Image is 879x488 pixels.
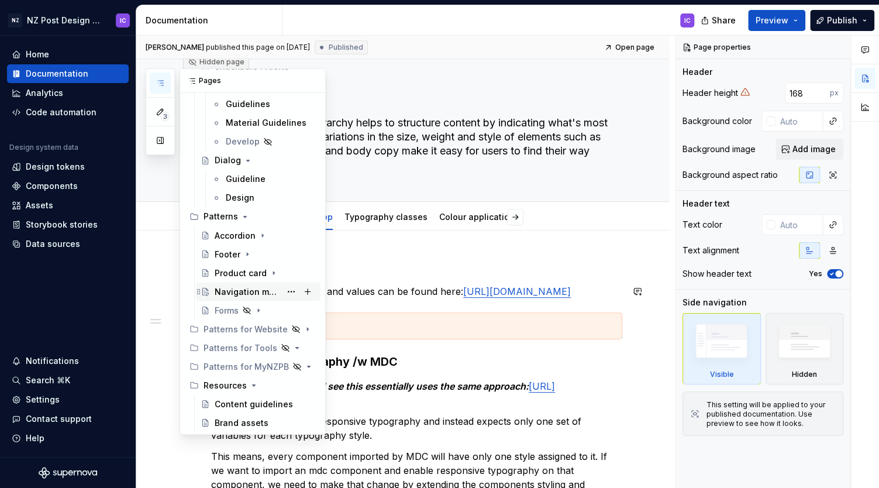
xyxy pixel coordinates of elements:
[26,355,79,367] div: Notifications
[2,8,133,33] button: NZNZ Post Design SystemIC
[215,154,241,166] div: Dialog
[204,323,288,335] div: Patterns for Website
[26,161,85,173] div: Design tokens
[196,245,320,263] a: Footer
[682,219,722,231] div: Text color
[26,394,60,405] div: Settings
[748,10,805,31] button: Preview
[7,215,129,234] a: Storybook stories
[207,132,320,151] a: Develop
[682,313,761,384] div: Visible
[340,204,432,229] div: Typography classes
[39,467,97,479] svg: Supernova Logo
[204,360,289,372] div: Patterns for MyNZPB
[26,49,49,60] div: Home
[226,98,270,110] div: Guidelines
[7,390,129,409] a: Settings
[709,370,733,379] div: Visible
[188,57,244,67] div: Hidden page
[682,268,752,280] div: Show header text
[211,380,529,392] em: Note: MaterialUI devs will see this essentially uses the same approach:
[26,200,53,211] div: Assets
[204,379,247,391] div: Resources
[215,398,293,410] div: Content guidelines
[26,432,44,444] div: Help
[26,106,96,118] div: Code automation
[196,151,320,170] a: Dialog
[196,413,320,432] a: Brand assets
[160,112,170,121] span: 3
[209,114,620,173] textarea: Clear typographical hierarchy helps to structure content by indicating what's most important to t...
[684,16,691,25] div: IC
[7,177,129,195] a: Components
[215,417,268,428] div: Brand assets
[785,83,830,104] input: Auto
[695,10,743,31] button: Share
[206,43,310,52] div: published this page on [DATE]
[211,259,622,275] h3: SCSS Variables
[435,204,519,229] div: Colour application
[706,400,836,428] div: This setting will be applied to your published documentation. Use preview to see how it looks.
[207,170,320,188] a: Guideline
[682,143,756,155] div: Background image
[185,319,320,338] div: Patterns for Website
[26,374,70,386] div: Search ⌘K
[209,83,620,111] textarea: Typography
[7,196,129,215] a: Assets
[827,15,857,26] span: Publish
[775,139,843,160] button: Add image
[204,211,238,222] div: Patterns
[185,376,320,394] div: Resources
[226,136,260,147] div: Develop
[7,157,129,176] a: Design tokens
[207,114,320,132] a: Material Guidelines
[344,212,428,222] a: Typography classes
[7,352,129,370] button: Notifications
[712,15,736,26] span: Share
[463,286,571,297] a: [URL][DOMAIN_NAME]
[775,111,823,132] input: Auto
[792,370,817,379] div: Hidden
[7,64,129,83] a: Documentation
[26,87,63,99] div: Analytics
[196,301,320,319] a: Forms
[27,15,102,26] div: NZ Post Design System
[211,414,622,442] p: MDC Does not support responsive typography and instead expects only one set of variables for each...
[196,394,320,413] a: Content guidelines
[215,248,240,260] div: Footer
[682,198,730,209] div: Header text
[682,115,752,127] div: Background color
[775,214,823,235] input: Auto
[7,103,129,122] a: Code automation
[7,429,129,448] button: Help
[601,39,660,56] a: Open page
[766,313,844,384] div: Hidden
[682,66,712,78] div: Header
[682,297,747,308] div: Side navigation
[215,267,267,279] div: Product card
[226,173,266,185] div: Guideline
[682,245,739,256] div: Text alignment
[682,169,778,181] div: Background aspect ratio
[830,88,839,98] p: px
[196,282,320,301] a: Navigation menu
[810,10,874,31] button: Publish
[26,238,80,250] div: Data sources
[215,286,281,297] div: Navigation menu
[185,207,320,226] div: Patterns
[180,69,325,92] div: Pages
[9,143,78,152] div: Design system data
[226,192,254,204] div: Design
[7,45,129,64] a: Home
[329,43,363,52] span: Published
[26,219,98,231] div: Storybook stories
[756,15,788,26] span: Preview
[215,304,239,316] div: Forms
[204,342,277,353] div: Patterns for Tools
[615,43,654,52] span: Open page
[207,95,320,114] a: Guidelines
[120,16,126,25] div: IC
[7,235,129,253] a: Data sources
[211,284,622,298] p: Most up to date variables and values can be found here:
[682,87,738,99] div: Header height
